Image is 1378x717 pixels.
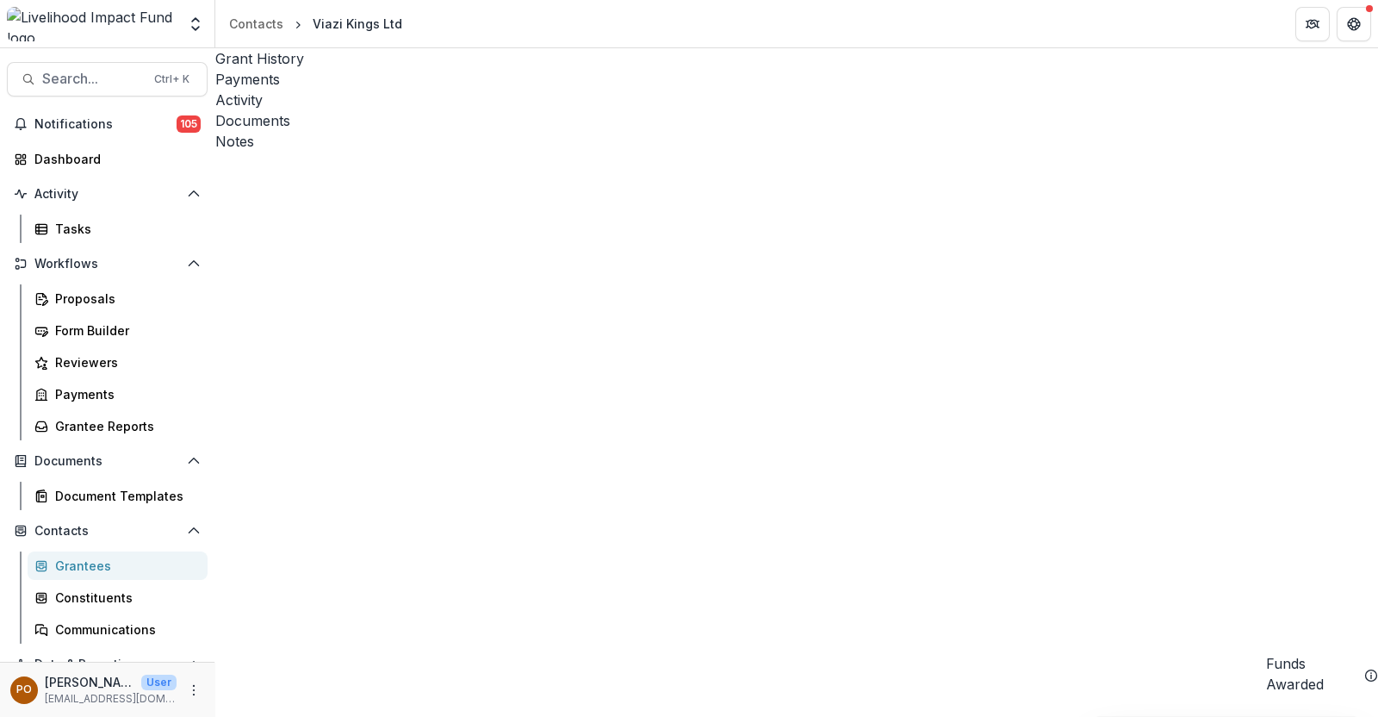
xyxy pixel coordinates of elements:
a: Document Templates [28,482,208,510]
div: Peige Omondi [16,684,32,695]
button: Open Activity [7,180,208,208]
span: Documents [34,454,180,469]
a: Activity [215,90,1378,110]
button: Open Workflows [7,250,208,277]
button: Search... [7,62,208,97]
span: Notifications [34,117,177,132]
span: Workflows [34,257,180,271]
div: Form Builder [55,321,194,340]
a: Grant History [215,48,1378,69]
span: Search... [42,71,144,87]
div: Ctrl + K [151,70,193,89]
p: [PERSON_NAME] [45,673,134,691]
p: [EMAIL_ADDRESS][DOMAIN_NAME] [45,691,177,707]
div: Grantees [55,557,194,575]
div: Dashboard [34,150,194,168]
p: User [141,675,177,690]
a: Form Builder [28,316,208,345]
span: Activity [34,187,180,202]
span: 105 [177,115,201,133]
div: Communications [55,620,194,639]
a: Grantee Reports [28,412,208,440]
button: Partners [1295,7,1330,41]
span: Data & Reporting [34,658,180,672]
a: Grantees [28,552,208,580]
div: Tasks [55,220,194,238]
div: Document Templates [55,487,194,505]
div: Contacts [229,15,283,33]
span: Contacts [34,524,180,539]
div: Grantee Reports [55,417,194,435]
a: Communications [28,615,208,644]
a: Dashboard [7,145,208,173]
a: Contacts [222,11,290,36]
button: Open Data & Reporting [7,651,208,678]
button: Open Documents [7,447,208,475]
a: Documents [215,110,1378,131]
div: Payments [55,385,194,403]
nav: breadcrumb [222,11,409,36]
button: Get Help [1337,7,1371,41]
button: Open entity switcher [183,7,208,41]
a: Payments [215,69,1378,90]
a: Tasks [28,215,208,243]
div: Proposals [55,290,194,308]
a: Reviewers [28,348,208,377]
img: Livelihood Impact Fund logo [7,7,177,41]
div: Viazi Kings Ltd [313,15,402,33]
button: More [183,680,204,701]
a: Constituents [28,583,208,612]
a: Proposals [28,284,208,313]
button: Notifications105 [7,110,208,138]
button: Open Contacts [7,517,208,545]
a: Payments [28,380,208,408]
h2: Funds Awarded [1266,653,1357,695]
a: Notes [215,131,1378,152]
div: Constituents [55,589,194,607]
div: Reviewers [55,353,194,371]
